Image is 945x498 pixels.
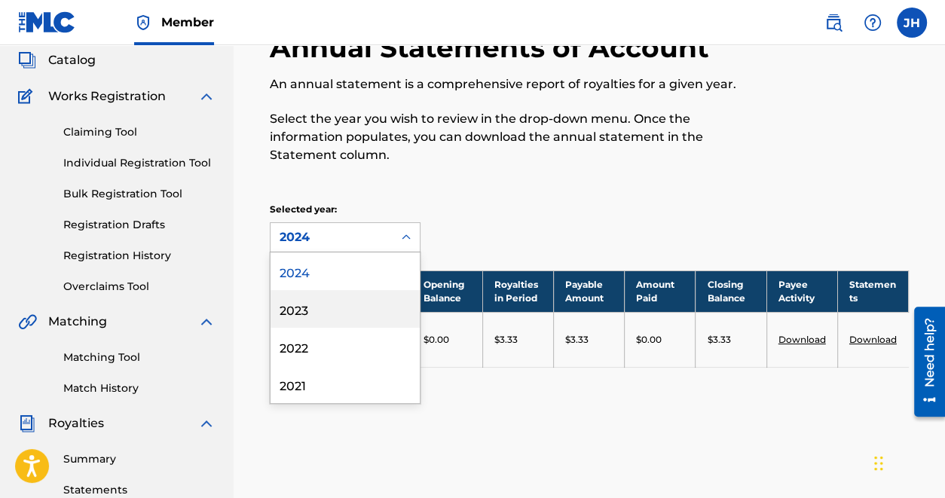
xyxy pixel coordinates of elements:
[48,414,104,432] span: Royalties
[197,87,216,105] img: expand
[18,51,36,69] img: Catalog
[271,252,420,290] div: 2024
[903,301,945,422] iframe: Resource Center
[63,380,216,396] a: Match History
[696,270,766,312] th: Closing Balance
[280,228,384,246] div: 2024
[48,313,107,331] span: Matching
[411,270,482,312] th: Opening Balance
[63,350,216,365] a: Matching Tool
[48,87,166,105] span: Works Registration
[48,51,96,69] span: Catalog
[270,75,762,93] p: An annual statement is a comprehensive report of royalties for a given year.
[636,333,662,347] p: $0.00
[625,270,696,312] th: Amount Paid
[707,333,730,347] p: $3.33
[63,186,216,202] a: Bulk Registration Tool
[565,333,589,347] p: $3.33
[482,270,553,312] th: Royalties in Period
[849,334,897,345] a: Download
[18,11,76,33] img: MLC Logo
[197,414,216,432] img: expand
[161,14,214,31] span: Member
[824,14,843,32] img: search
[270,110,762,164] p: Select the year you wish to review in the drop-down menu. Once the information populates, you can...
[554,270,625,312] th: Payable Amount
[63,124,216,140] a: Claiming Tool
[63,451,216,467] a: Summary
[271,328,420,365] div: 2022
[424,333,449,347] p: $0.00
[63,217,216,233] a: Registration Drafts
[134,14,152,32] img: Top Rightsholder
[270,31,717,65] h2: Annual Statements of Account
[766,270,837,312] th: Payee Activity
[197,313,216,331] img: expand
[18,313,37,331] img: Matching
[18,414,36,432] img: Royalties
[870,426,945,498] iframe: Chat Widget
[63,248,216,264] a: Registration History
[270,203,421,216] p: Selected year:
[63,155,216,171] a: Individual Registration Tool
[818,8,849,38] a: Public Search
[271,290,420,328] div: 2023
[18,87,38,105] img: Works Registration
[897,8,927,38] div: User Menu
[858,8,888,38] div: Help
[778,334,826,345] a: Download
[18,51,96,69] a: CatalogCatalog
[837,270,908,312] th: Statements
[494,333,518,347] p: $3.33
[271,365,420,403] div: 2021
[63,482,216,498] a: Statements
[63,279,216,295] a: Overclaims Tool
[874,441,883,486] div: Drag
[864,14,882,32] img: help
